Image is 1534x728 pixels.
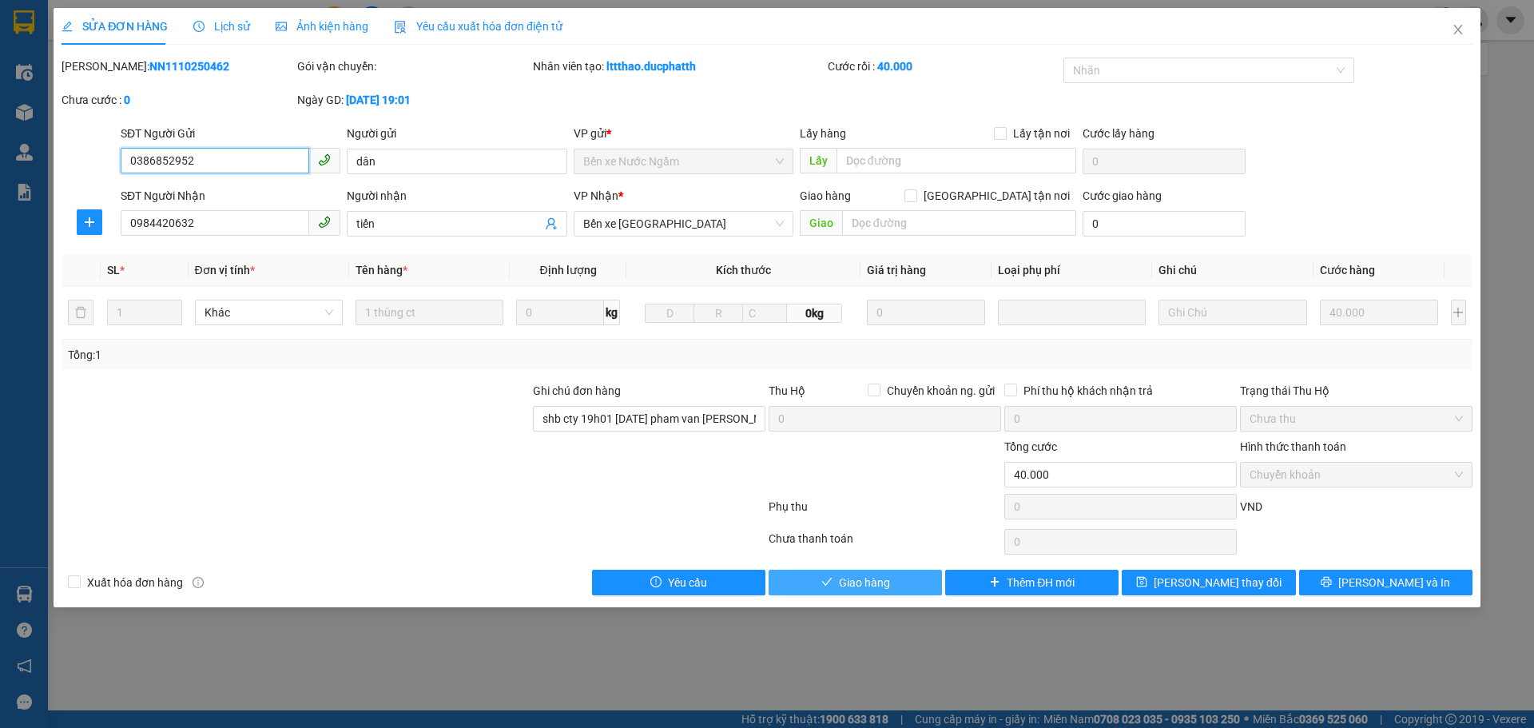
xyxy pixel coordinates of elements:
[1240,382,1472,400] div: Trạng thái Thu Hộ
[318,216,331,229] span: phone
[545,217,558,230] span: user-add
[877,60,912,73] b: 40.000
[1240,500,1262,513] span: VND
[668,574,707,591] span: Yêu cầu
[574,189,618,202] span: VP Nhận
[742,304,787,323] input: C
[1338,574,1450,591] span: [PERSON_NAME] và In
[787,304,841,323] span: 0kg
[107,264,120,276] span: SL
[800,148,837,173] span: Lấy
[1240,440,1346,453] label: Hình thức thanh toán
[62,91,294,109] div: Chưa cước :
[917,187,1076,205] span: [GEOGRAPHIC_DATA] tận nơi
[193,20,250,33] span: Lịch sử
[800,210,842,236] span: Giao
[77,216,101,229] span: plus
[828,58,1060,75] div: Cước rồi :
[1083,149,1246,174] input: Cước lấy hàng
[716,264,771,276] span: Kích thước
[767,498,1003,526] div: Phụ thu
[867,300,986,325] input: 0
[606,60,696,73] b: lttthao.ducphatth
[767,530,1003,558] div: Chưa thanh toán
[839,574,890,591] span: Giao hàng
[193,577,204,588] span: info-circle
[356,300,503,325] input: VD: Bàn, Ghế
[989,576,1000,589] span: plus
[1320,300,1439,325] input: 0
[1299,570,1472,595] button: printer[PERSON_NAME] và In
[992,255,1152,286] th: Loại phụ phí
[1083,211,1246,237] input: Cước giao hàng
[769,570,942,595] button: checkGiao hàng
[1083,189,1162,202] label: Cước giao hàng
[62,58,294,75] div: [PERSON_NAME]:
[1321,576,1332,589] span: printer
[124,93,130,106] b: 0
[1083,127,1154,140] label: Cước lấy hàng
[800,127,846,140] span: Lấy hàng
[1250,463,1463,487] span: Chuyển khoản
[346,93,411,106] b: [DATE] 19:01
[842,210,1076,236] input: Dọc đường
[574,125,793,142] div: VP gửi
[769,384,805,397] span: Thu Hộ
[1436,8,1480,53] button: Close
[1320,264,1375,276] span: Cước hàng
[1451,300,1466,325] button: plus
[68,346,592,364] div: Tổng: 1
[645,304,694,323] input: D
[1452,23,1464,36] span: close
[205,300,333,324] span: Khác
[867,264,926,276] span: Giá trị hàng
[297,58,530,75] div: Gói vận chuyển:
[1136,576,1147,589] span: save
[1158,300,1306,325] input: Ghi Chú
[276,20,368,33] span: Ảnh kiện hàng
[1250,407,1463,431] span: Chưa thu
[356,264,407,276] span: Tên hàng
[1007,574,1075,591] span: Thêm ĐH mới
[81,574,189,591] span: Xuất hóa đơn hàng
[533,384,621,397] label: Ghi chú đơn hàng
[121,187,340,205] div: SĐT Người Nhận
[394,21,407,34] img: icon
[149,60,229,73] b: NN1110250462
[1007,125,1076,142] span: Lấy tận nơi
[533,406,765,432] input: Ghi chú đơn hàng
[1152,255,1313,286] th: Ghi chú
[650,576,662,589] span: exclamation-circle
[318,153,331,166] span: phone
[583,149,784,173] span: Bến xe Nước Ngầm
[276,21,287,32] span: picture
[880,382,1001,400] span: Chuyển khoản ng. gửi
[533,58,825,75] div: Nhân viên tạo:
[347,187,566,205] div: Người nhận
[583,212,784,236] span: Bến xe Hoằng Hóa
[945,570,1119,595] button: plusThêm ĐH mới
[68,300,93,325] button: delete
[1122,570,1295,595] button: save[PERSON_NAME] thay đổi
[62,21,73,32] span: edit
[297,91,530,109] div: Ngày GD:
[693,304,743,323] input: R
[347,125,566,142] div: Người gửi
[1004,440,1057,453] span: Tổng cước
[821,576,833,589] span: check
[1154,574,1282,591] span: [PERSON_NAME] thay đổi
[837,148,1076,173] input: Dọc đường
[592,570,765,595] button: exclamation-circleYêu cầu
[539,264,596,276] span: Định lượng
[62,20,168,33] span: SỬA ĐƠN HÀNG
[193,21,205,32] span: clock-circle
[800,189,851,202] span: Giao hàng
[604,300,620,325] span: kg
[394,20,562,33] span: Yêu cầu xuất hóa đơn điện tử
[121,125,340,142] div: SĐT Người Gửi
[1017,382,1159,400] span: Phí thu hộ khách nhận trả
[195,264,255,276] span: Đơn vị tính
[77,209,102,235] button: plus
